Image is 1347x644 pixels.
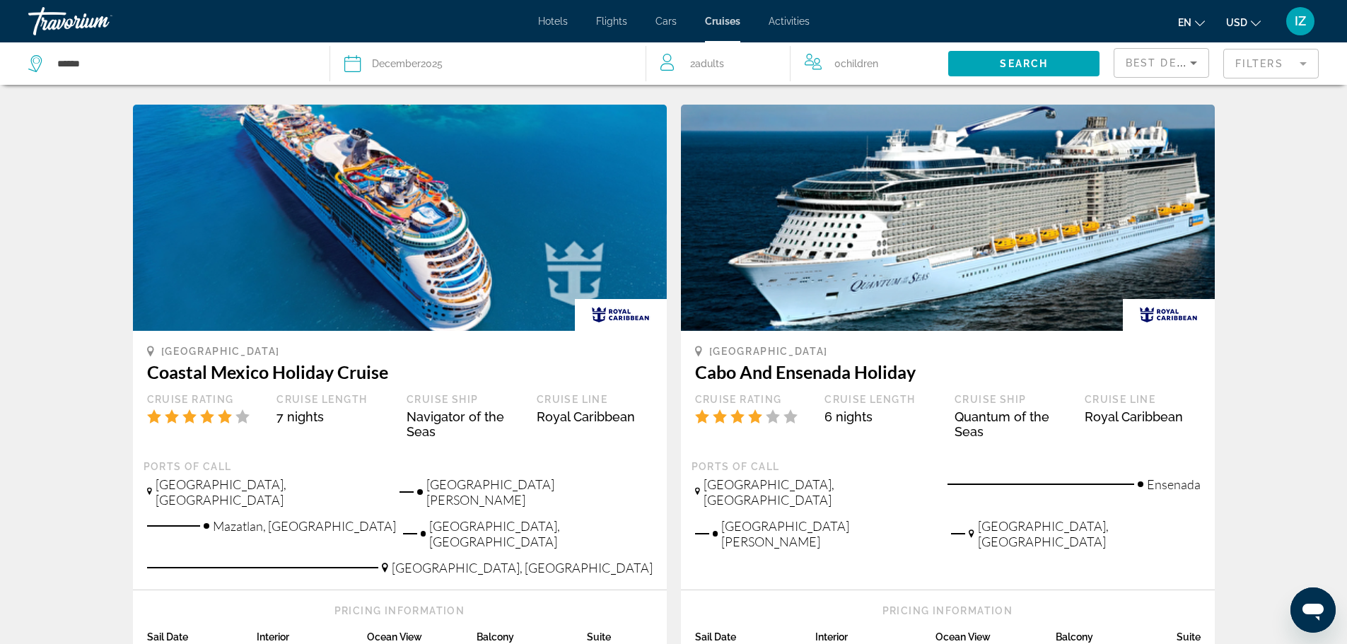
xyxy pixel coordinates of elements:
span: USD [1226,17,1247,28]
span: [GEOGRAPHIC_DATA], [GEOGRAPHIC_DATA] [429,518,653,549]
div: Quantum of the Seas [955,409,1071,439]
div: Ports of call [144,460,656,473]
div: Cruise Ship [407,393,523,406]
img: 1596094422.png [133,105,667,331]
img: 1595242981.png [681,105,1215,331]
a: Activities [769,16,810,27]
div: Pricing Information [147,604,653,617]
span: [GEOGRAPHIC_DATA] [161,346,281,357]
span: [GEOGRAPHIC_DATA][PERSON_NAME] [721,518,944,549]
span: Children [841,58,878,69]
div: Cruise Line [1085,393,1201,406]
a: Cruises [705,16,740,27]
img: rci_new_resized.gif [1123,299,1215,331]
button: Search [948,51,1100,76]
iframe: Button to launch messaging window [1290,587,1336,633]
span: [GEOGRAPHIC_DATA] [709,346,829,357]
div: Cruise Ship [955,393,1071,406]
span: en [1178,17,1191,28]
button: Travelers: 2 adults, 0 children [646,42,948,85]
div: Royal Caribbean [1085,409,1201,424]
button: Change currency [1226,12,1261,33]
img: rci_new_resized.gif [575,299,667,331]
a: Flights [596,16,627,27]
div: 7 nights [276,409,392,424]
button: December2025 [344,42,631,85]
a: Hotels [538,16,568,27]
div: Cruise Rating [695,393,811,406]
div: Navigator of the Seas [407,409,523,439]
a: Travorium [28,3,170,40]
div: Ports of call [692,460,1204,473]
span: 0 [834,54,878,74]
span: [GEOGRAPHIC_DATA], [GEOGRAPHIC_DATA] [156,476,385,508]
a: Cars [655,16,677,27]
div: Cruise Length [276,393,392,406]
h3: Coastal Mexico Holiday Cruise [147,361,653,382]
span: Ensenada [1147,476,1201,492]
span: [GEOGRAPHIC_DATA][PERSON_NAME] [426,476,653,508]
button: Filter [1223,48,1319,79]
span: Adults [695,58,724,69]
h3: Cabo And Ensenada Holiday [695,361,1201,382]
button: User Menu [1282,6,1319,36]
div: 6 nights [824,409,940,424]
span: Best Deals [1126,57,1199,69]
span: [GEOGRAPHIC_DATA], [GEOGRAPHIC_DATA] [704,476,933,508]
div: Cruise Line [537,393,653,406]
span: Mazatlan, [GEOGRAPHIC_DATA] [213,518,396,534]
span: [GEOGRAPHIC_DATA], [GEOGRAPHIC_DATA] [978,518,1201,549]
div: Pricing Information [695,604,1201,617]
span: Search [1000,58,1048,69]
div: 2025 [372,54,443,74]
span: IZ [1295,14,1306,28]
span: [GEOGRAPHIC_DATA], [GEOGRAPHIC_DATA] [392,560,653,575]
div: Cruise Rating [147,393,263,406]
span: 2 [690,54,724,74]
div: Royal Caribbean [537,409,653,424]
button: Change language [1178,12,1205,33]
mat-select: Sort by [1126,54,1197,71]
span: December [372,58,421,69]
div: Cruise Length [824,393,940,406]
